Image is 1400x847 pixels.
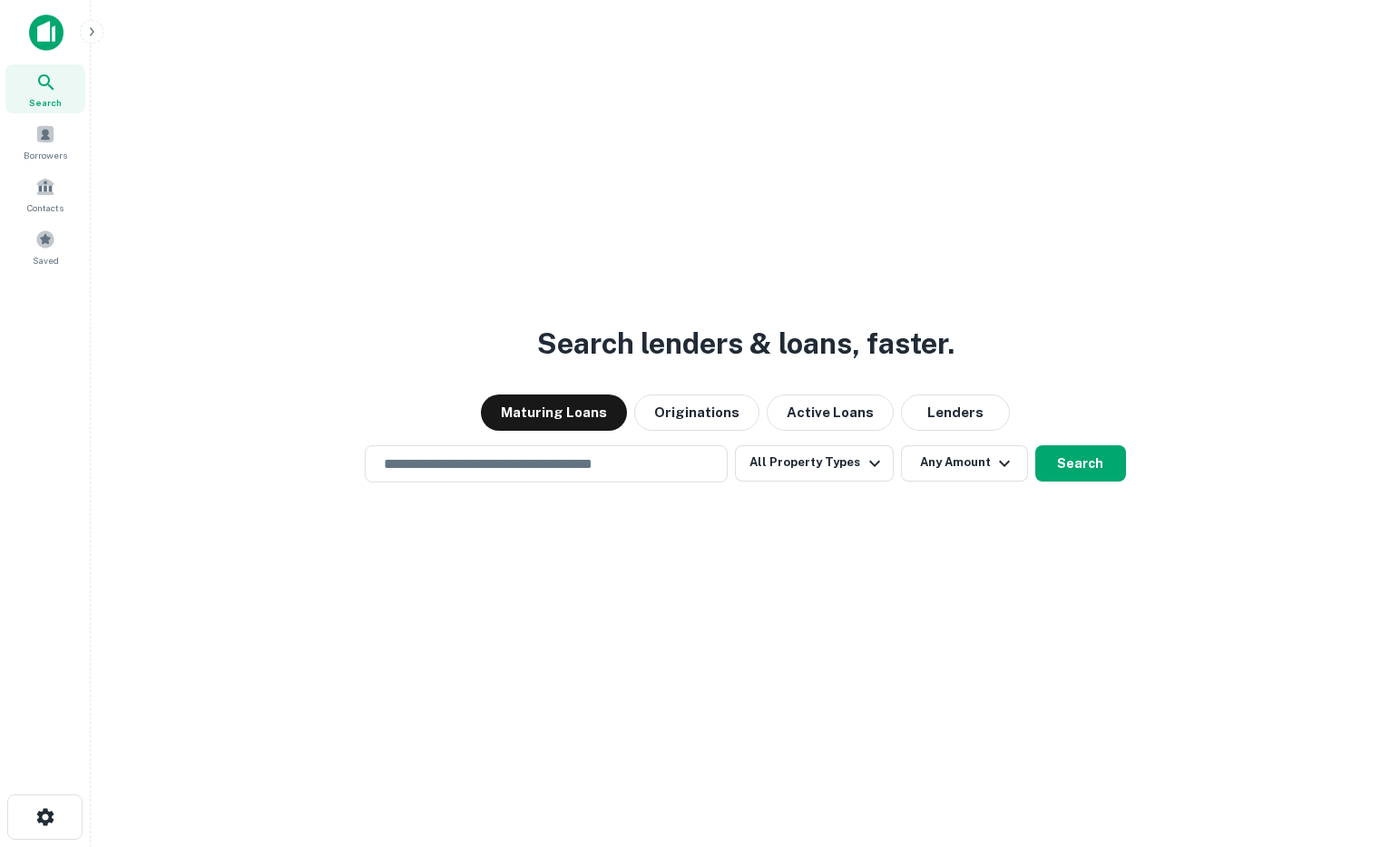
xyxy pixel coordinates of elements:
button: Search [1035,445,1126,482]
a: Saved [5,222,85,271]
span: Contacts [27,200,64,215]
a: Contacts [5,170,85,219]
span: Borrowers [24,148,67,162]
button: Originations [634,394,759,431]
button: Lenders [901,394,1010,431]
a: Search [5,64,85,113]
button: Maturing Loans [481,394,627,431]
h3: Search lenders & loans, faster. [537,322,955,365]
button: All Property Types [735,445,893,482]
iframe: Chat Widget [1309,702,1400,789]
button: Active Loans [767,394,894,431]
img: capitalize-icon.png [29,15,64,51]
button: Any Amount [901,445,1028,482]
a: Borrowers [5,117,85,166]
span: Saved [33,253,59,268]
span: Search [29,95,62,110]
